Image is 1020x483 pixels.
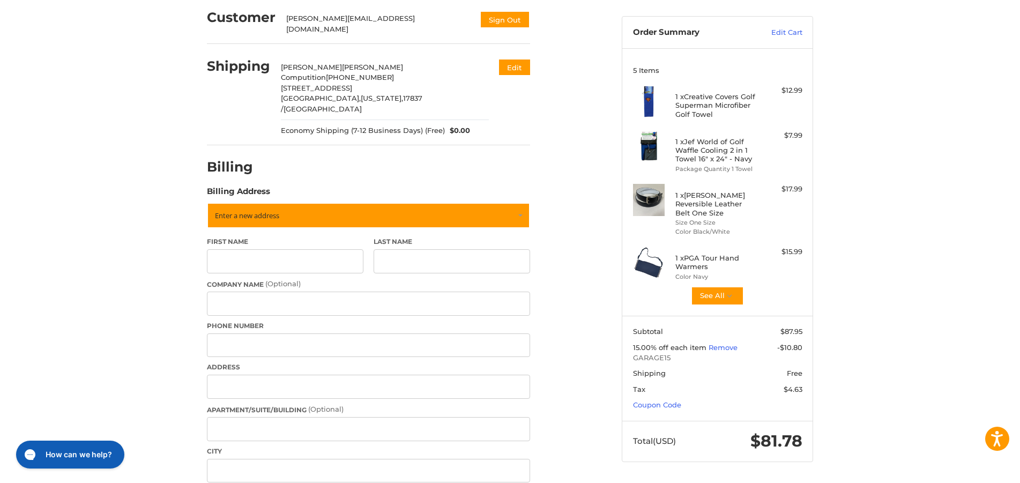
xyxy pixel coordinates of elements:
a: Remove [709,343,738,352]
a: Enter or select a different address [207,203,530,228]
span: [GEOGRAPHIC_DATA] [284,105,362,113]
small: (Optional) [308,405,344,413]
span: GARAGE15 [633,353,802,363]
span: [PHONE_NUMBER] [326,73,394,81]
li: Size One Size [675,218,757,227]
span: Subtotal [633,327,663,336]
h2: Shipping [207,58,270,75]
span: Free [787,369,802,377]
span: [PERSON_NAME] [342,63,403,71]
span: $4.63 [784,385,802,393]
label: Last Name [374,237,530,247]
span: [US_STATE], [361,94,403,102]
button: See All [691,286,744,306]
h4: 1 x Jef World of Golf Waffle Cooling 2 in 1 Towel 16" x 24" - Navy [675,137,757,164]
span: Enter a new address [215,211,279,220]
h3: Order Summary [633,27,748,38]
span: Economy Shipping (7-12 Business Days) (Free) [281,125,445,136]
span: -$10.80 [777,343,802,352]
span: [GEOGRAPHIC_DATA], [281,94,361,102]
iframe: Gorgias live chat messenger [11,437,128,472]
h4: 1 x Creative Covers Golf Superman Microfiber Golf Towel [675,92,757,118]
span: Computition [281,73,326,81]
span: $0.00 [445,125,471,136]
span: 15.00% off each item [633,343,709,352]
div: [PERSON_NAME][EMAIL_ADDRESS][DOMAIN_NAME] [286,13,470,34]
div: $12.99 [760,85,802,96]
h4: 1 x [PERSON_NAME] Reversible Leather Belt One Size [675,191,757,217]
label: Phone Number [207,321,530,331]
span: Tax [633,385,645,393]
h4: 1 x PGA Tour Hand Warmers [675,254,757,271]
span: [STREET_ADDRESS] [281,84,352,92]
span: [PERSON_NAME] [281,63,342,71]
h2: Customer [207,9,276,26]
div: $15.99 [760,247,802,257]
div: $17.99 [760,184,802,195]
span: Shipping [633,369,666,377]
li: Package Quantity 1 Towel [675,165,757,174]
small: (Optional) [265,279,301,288]
button: Edit [499,60,530,75]
span: Total (USD) [633,436,676,446]
legend: Billing Address [207,185,270,203]
a: Coupon Code [633,400,681,409]
span: 17837 / [281,94,422,113]
li: Color Black/White [675,227,757,236]
a: Edit Cart [748,27,802,38]
label: First Name [207,237,363,247]
li: Color Navy [675,272,757,281]
div: $7.99 [760,130,802,141]
label: Address [207,362,530,372]
label: City [207,447,530,456]
span: $81.78 [750,431,802,451]
button: Sign Out [480,11,530,28]
span: $87.95 [780,327,802,336]
label: Apartment/Suite/Building [207,404,530,415]
h3: 5 Items [633,66,802,75]
h2: Billing [207,159,270,175]
label: Company Name [207,279,530,289]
